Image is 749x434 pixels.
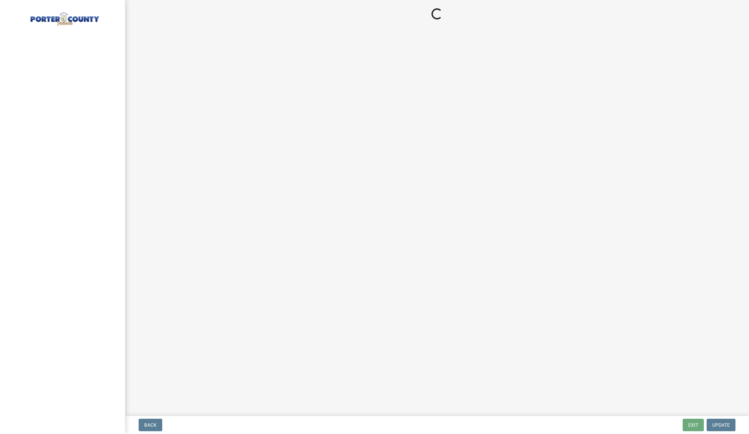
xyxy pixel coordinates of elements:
[707,419,735,431] button: Update
[712,422,730,428] span: Update
[683,419,704,431] button: Exit
[139,419,162,431] button: Back
[14,7,114,27] img: Porter County, Indiana
[144,422,157,428] span: Back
